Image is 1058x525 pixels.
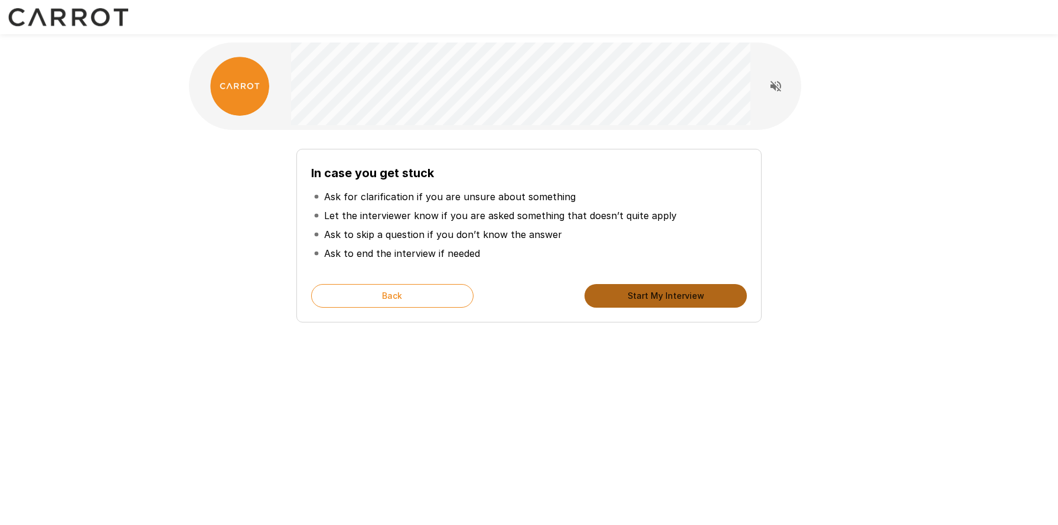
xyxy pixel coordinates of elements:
[210,57,269,116] img: carrot_logo.png
[584,284,747,308] button: Start My Interview
[764,74,788,98] button: Read questions aloud
[324,227,562,242] p: Ask to skip a question if you don’t know the answer
[324,208,677,223] p: Let the interviewer know if you are asked something that doesn’t quite apply
[324,190,576,204] p: Ask for clarification if you are unsure about something
[324,246,480,260] p: Ask to end the interview if needed
[311,166,434,180] b: In case you get stuck
[311,284,474,308] button: Back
